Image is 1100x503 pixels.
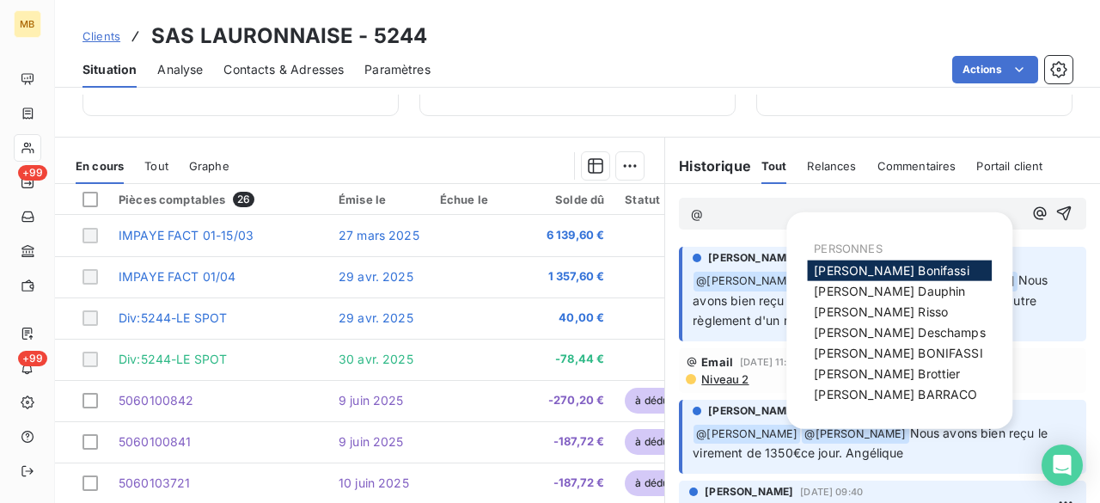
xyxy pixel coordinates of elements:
[339,352,413,366] span: 30 avr. 2025
[539,433,605,451] span: -187,72 €
[1042,445,1083,486] div: Open Intercom Messenger
[701,355,733,369] span: Email
[740,357,799,367] span: [DATE] 11:49
[761,159,787,173] span: Tout
[339,393,404,408] span: 9 juin 2025
[708,250,797,266] span: [PERSON_NAME]
[82,61,137,78] span: Situation
[233,192,254,207] span: 26
[14,169,40,196] a: +99
[625,193,700,206] div: Statut
[189,159,229,173] span: Graphe
[119,475,191,490] span: 5060103721
[18,351,47,366] span: +99
[119,228,254,242] span: IMPAYE FACT 01-15/03
[119,434,192,449] span: 5060100841
[539,227,605,244] span: 6 139,60 €
[693,273,1051,328] span: Nous avons bien reçu un virement de 1 236€ le 08/08 et un autre règlement d'un montant de 2 000€ ...
[665,156,751,176] h6: Historique
[82,28,120,45] a: Clients
[119,269,236,284] span: IMPAYE FACT 01/04
[694,425,800,445] span: @ [PERSON_NAME]
[700,372,749,386] span: Niveau 2
[976,159,1042,173] span: Portail client
[76,159,124,173] span: En cours
[119,310,227,325] span: Div:5244-LE SPOT
[539,475,605,492] span: -187,72 €
[151,21,427,52] h3: SAS LAURONNAISE - 5244
[814,325,985,340] span: [PERSON_NAME] Deschamps
[539,193,605,206] div: Solde dû
[223,61,344,78] span: Contacts & Adresses
[82,29,120,43] span: Clients
[814,387,977,402] span: [PERSON_NAME] BARRACO
[807,159,856,173] span: Relances
[814,284,965,298] span: [PERSON_NAME] Dauphin
[800,487,863,497] span: [DATE] 09:40
[814,242,882,255] span: PERSONNES
[18,165,47,181] span: +99
[625,388,692,414] span: à déduire
[539,351,605,368] span: -78,44 €
[708,403,797,419] span: [PERSON_NAME]
[144,159,168,173] span: Tout
[539,392,605,409] span: -270,20 €
[539,268,605,285] span: 1 357,60 €
[814,346,982,360] span: [PERSON_NAME] BONIFASSI
[625,429,692,455] span: à déduire
[440,193,518,206] div: Échue le
[157,61,203,78] span: Analyse
[539,310,605,327] span: 40,00 €
[814,263,969,278] span: [PERSON_NAME] Bonifassi
[119,192,318,207] div: Pièces comptables
[691,206,703,221] span: @
[119,393,194,408] span: 5060100842
[14,10,41,38] div: MB
[339,228,419,242] span: 27 mars 2025
[952,56,1038,83] button: Actions
[339,434,404,449] span: 9 juin 2025
[339,269,413,284] span: 29 avr. 2025
[694,272,800,291] span: @ [PERSON_NAME]
[705,484,793,500] span: [PERSON_NAME]
[364,61,431,78] span: Paramètres
[814,366,960,381] span: [PERSON_NAME] Brottier
[877,159,956,173] span: Commentaires
[119,352,227,366] span: Div:5244-LE SPOT
[339,475,409,490] span: 10 juin 2025
[625,470,692,496] span: à déduire
[339,193,419,206] div: Émise le
[814,304,948,319] span: [PERSON_NAME] Risso
[339,310,413,325] span: 29 avr. 2025
[802,425,908,445] span: @ [PERSON_NAME]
